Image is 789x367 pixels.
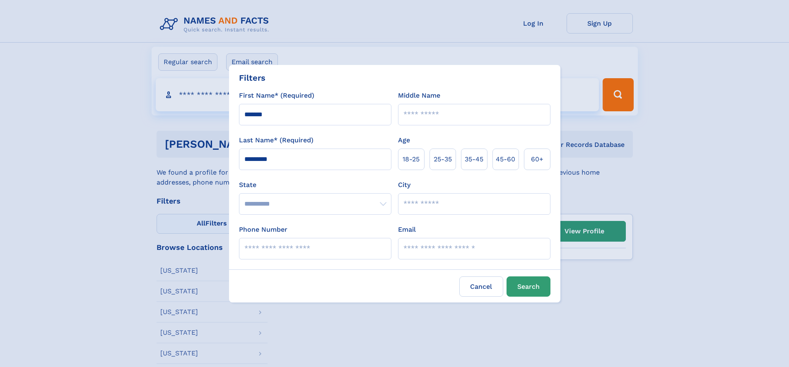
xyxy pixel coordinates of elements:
[398,180,410,190] label: City
[239,135,314,145] label: Last Name* (Required)
[398,225,416,235] label: Email
[496,154,515,164] span: 45‑60
[531,154,543,164] span: 60+
[239,180,391,190] label: State
[239,72,265,84] div: Filters
[465,154,483,164] span: 35‑45
[239,225,287,235] label: Phone Number
[398,91,440,101] label: Middle Name
[507,276,550,297] button: Search
[398,135,410,145] label: Age
[239,91,314,101] label: First Name* (Required)
[434,154,452,164] span: 25‑35
[459,276,503,297] label: Cancel
[403,154,420,164] span: 18‑25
